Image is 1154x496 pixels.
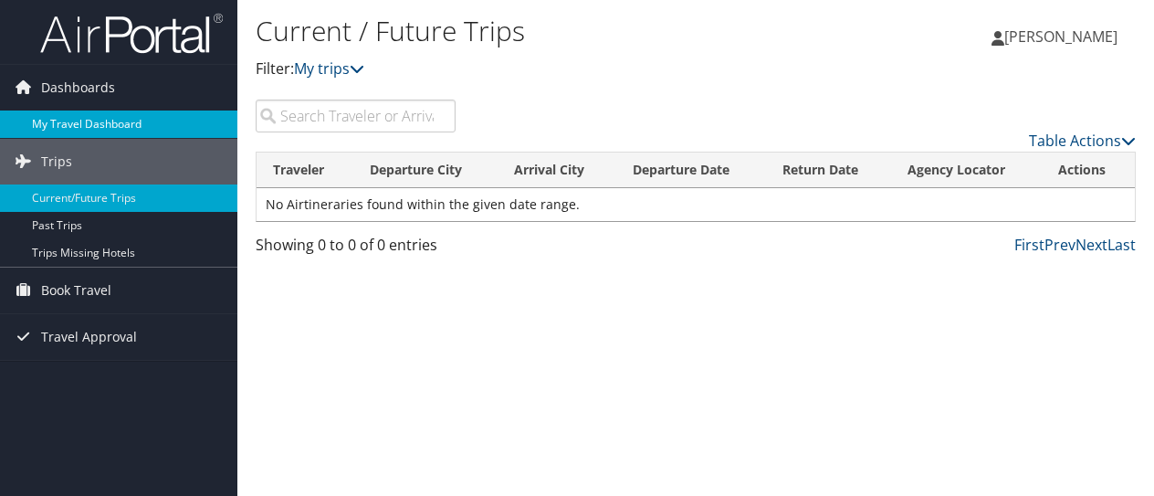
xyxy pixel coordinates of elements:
div: Showing 0 to 0 of 0 entries [256,234,456,265]
th: Departure Date: activate to sort column descending [616,153,766,188]
th: Agency Locator: activate to sort column ascending [891,153,1042,188]
a: Last [1107,235,1136,255]
th: Arrival City: activate to sort column ascending [498,153,616,188]
th: Departure City: activate to sort column ascending [353,153,498,188]
th: Traveler: activate to sort column ascending [257,153,353,188]
a: [PERSON_NAME] [991,9,1136,64]
a: Prev [1044,235,1075,255]
a: Next [1075,235,1107,255]
th: Actions [1042,153,1135,188]
th: Return Date: activate to sort column ascending [766,153,891,188]
img: airportal-logo.png [40,12,223,55]
span: Dashboards [41,65,115,111]
span: Travel Approval [41,314,137,360]
a: My trips [294,58,364,79]
a: First [1014,235,1044,255]
span: [PERSON_NAME] [1004,26,1117,47]
span: Trips [41,139,72,185]
a: Table Actions [1029,131,1136,151]
p: Filter: [256,58,843,81]
input: Search Traveler or Arrival City [256,100,456,132]
td: No Airtineraries found within the given date range. [257,188,1135,221]
h1: Current / Future Trips [256,12,843,50]
span: Book Travel [41,268,111,313]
